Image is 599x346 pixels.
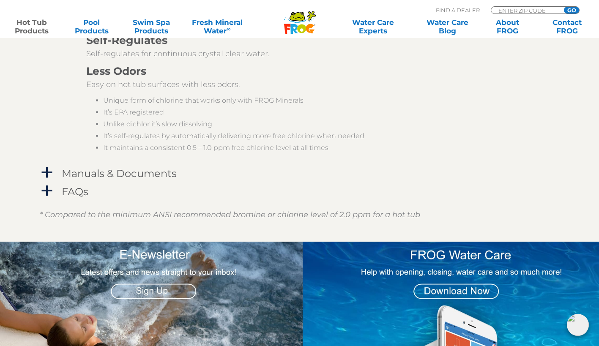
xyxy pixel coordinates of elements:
a: ContactFROG [544,18,591,35]
a: Water CareBlog [424,18,471,35]
img: openIcon [567,314,589,336]
a: a Manuals & Documents [40,166,560,181]
span: a [41,166,53,179]
li: It’s self-regulates by automatically delivering more free chlorine when needed [103,130,539,142]
h4: Manuals & Documents [62,168,177,179]
input: Zip Code Form [498,7,555,14]
h3: Self-Regulates [86,33,539,48]
a: Swim SpaProducts [128,18,175,35]
em: * Compared to the minimum ANSI recommended bromine or chlorine level of 2.0 ppm for a hot tub [40,210,420,219]
p: Self-regulates for continuous crystal clear water. [86,48,539,60]
li: It’s EPA registered [103,106,539,118]
li: Unique form of chlorine that works only with FROG Minerals [103,95,539,106]
a: a FAQs [40,184,560,199]
a: PoolProducts [68,18,115,35]
a: Water CareExperts [335,18,411,35]
a: Hot TubProducts [8,18,55,35]
h4: FAQs [62,186,88,197]
span: a [41,185,53,197]
p: Easy on hot tub surfaces with less odors. [86,79,539,90]
li: Unlike dichlor it’s slow dissolving [103,118,539,130]
sup: ∞ [227,26,230,32]
a: AboutFROG [484,18,531,35]
h3: Less Odors [86,64,539,79]
a: Fresh MineralWater∞ [188,18,246,35]
input: GO [564,7,579,14]
li: It maintains a consistent 0.5 – 1.0 ppm free chlorine level at all times [103,142,539,154]
p: Find A Dealer [436,6,480,14]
